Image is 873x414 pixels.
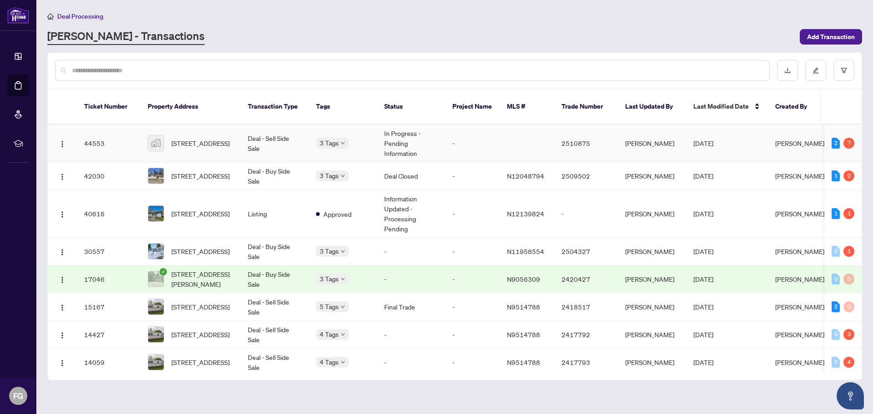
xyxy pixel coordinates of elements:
[507,330,540,339] span: N9514788
[341,174,345,178] span: down
[618,293,686,321] td: [PERSON_NAME]
[59,276,66,284] img: Logo
[445,293,500,321] td: -
[445,125,500,162] td: -
[341,141,345,145] span: down
[832,357,840,368] div: 0
[832,246,840,257] div: 0
[320,274,339,284] span: 3 Tags
[377,125,445,162] td: In Progress - Pending Information
[693,247,713,255] span: [DATE]
[843,246,854,257] div: 1
[171,269,233,289] span: [STREET_ADDRESS][PERSON_NAME]
[241,321,309,349] td: Deal - Sell Side Sale
[507,303,540,311] span: N9514788
[377,265,445,293] td: -
[55,355,70,369] button: Logo
[59,332,66,339] img: Logo
[171,171,230,181] span: [STREET_ADDRESS]
[832,329,840,340] div: 0
[148,354,164,370] img: thumbnail-img
[507,209,544,218] span: N12139824
[148,327,164,342] img: thumbnail-img
[775,275,824,283] span: [PERSON_NAME]
[507,172,544,180] span: N12048794
[77,125,140,162] td: 44553
[59,140,66,148] img: Logo
[554,321,618,349] td: 2417792
[775,209,824,218] span: [PERSON_NAME]
[341,304,345,309] span: down
[377,349,445,376] td: -
[55,299,70,314] button: Logo
[59,173,66,180] img: Logo
[775,303,824,311] span: [PERSON_NAME]
[693,275,713,283] span: [DATE]
[693,101,749,111] span: Last Modified Date
[55,327,70,342] button: Logo
[59,304,66,311] img: Logo
[377,321,445,349] td: -
[57,12,103,20] span: Deal Processing
[171,357,230,367] span: [STREET_ADDRESS]
[77,349,140,376] td: 14059
[445,190,500,238] td: -
[47,13,54,20] span: home
[554,190,618,238] td: -
[775,358,824,366] span: [PERSON_NAME]
[341,360,345,364] span: down
[320,301,339,312] span: 5 Tags
[59,359,66,367] img: Logo
[445,265,500,293] td: -
[171,246,230,256] span: [STREET_ADDRESS]
[445,321,500,349] td: -
[837,382,864,409] button: Open asap
[841,67,847,74] span: filter
[241,349,309,376] td: Deal - Sell Side Sale
[507,275,540,283] span: N9056309
[843,329,854,340] div: 3
[241,162,309,190] td: Deal - Buy Side Sale
[241,265,309,293] td: Deal - Buy Side Sale
[59,211,66,218] img: Logo
[833,60,854,81] button: filter
[554,238,618,265] td: 2504327
[445,349,500,376] td: -
[55,136,70,150] button: Logo
[241,125,309,162] td: Deal - Sell Side Sale
[554,293,618,321] td: 2418517
[55,169,70,183] button: Logo
[320,329,339,339] span: 4 Tags
[554,265,618,293] td: 2420427
[171,209,230,219] span: [STREET_ADDRESS]
[377,89,445,125] th: Status
[693,303,713,311] span: [DATE]
[241,190,309,238] td: Listing
[843,208,854,219] div: 1
[618,190,686,238] td: [PERSON_NAME]
[77,190,140,238] td: 40616
[377,238,445,265] td: -
[843,170,854,181] div: 2
[507,247,544,255] span: N11958554
[171,302,230,312] span: [STREET_ADDRESS]
[377,190,445,238] td: Information Updated - Processing Pending
[377,293,445,321] td: Final Trade
[77,265,140,293] td: 17046
[554,349,618,376] td: 2417793
[832,138,840,149] div: 2
[693,172,713,180] span: [DATE]
[148,271,164,287] img: thumbnail-img
[55,272,70,286] button: Logo
[777,60,798,81] button: download
[775,139,824,147] span: [PERSON_NAME]
[341,332,345,337] span: down
[77,89,140,125] th: Ticket Number
[775,330,824,339] span: [PERSON_NAME]
[7,7,29,24] img: logo
[507,358,540,366] span: N9514788
[768,89,823,125] th: Created By
[77,162,140,190] td: 42030
[241,238,309,265] td: Deal - Buy Side Sale
[148,168,164,184] img: thumbnail-img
